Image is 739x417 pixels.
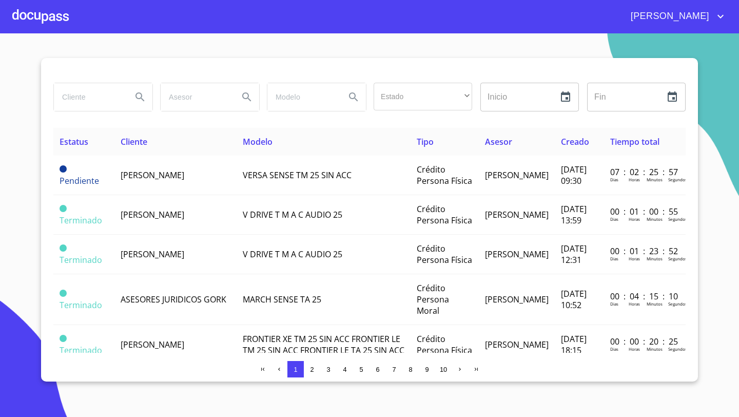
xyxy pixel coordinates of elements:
p: Dias [610,216,618,222]
span: Terminado [60,254,102,266]
span: 5 [359,366,363,373]
span: VERSA SENSE TM 25 SIN ACC [243,169,352,181]
span: [PERSON_NAME] [121,339,184,350]
p: Horas [629,216,640,222]
p: Minutos [647,256,663,261]
span: FRONTIER XE TM 25 SIN ACC FRONTIER LE TM 25 SIN ACC FRONTIER LE TA 25 SIN ACC [243,333,404,356]
button: 6 [369,361,386,377]
input: search [54,83,124,111]
span: V DRIVE T M A C AUDIO 25 [243,209,342,220]
span: [DATE] 18:15 [561,333,587,356]
p: Dias [610,346,618,352]
p: Dias [610,301,618,307]
p: Minutos [647,216,663,222]
button: 3 [320,361,337,377]
span: Terminado [60,299,102,311]
span: 9 [425,366,429,373]
span: [PERSON_NAME] [121,209,184,220]
p: Horas [629,177,640,182]
p: Horas [629,346,640,352]
span: [DATE] 09:30 [561,164,587,186]
span: Tiempo total [610,136,659,147]
p: Segundos [668,346,687,352]
p: 07 : 02 : 25 : 57 [610,166,679,178]
span: Crédito Persona Física [417,243,472,266]
span: [PERSON_NAME] [121,249,184,260]
span: Terminado [60,290,67,297]
span: [DATE] 12:31 [561,243,587,266]
p: Minutos [647,177,663,182]
p: 00 : 00 : 20 : 25 [610,336,679,347]
p: Horas [629,301,640,307]
p: Dias [610,256,618,261]
span: Modelo [243,136,273,147]
button: Search [128,85,152,109]
span: [DATE] 13:59 [561,203,587,226]
button: 4 [337,361,353,377]
span: [PERSON_NAME] [485,169,549,181]
span: Asesor [485,136,512,147]
span: 8 [409,366,412,373]
span: [DATE] 10:52 [561,288,587,311]
p: 00 : 04 : 15 : 10 [610,291,679,302]
span: Pendiente [60,165,67,173]
span: Terminado [60,345,102,356]
p: 00 : 01 : 23 : 52 [610,245,679,257]
span: Estatus [60,136,88,147]
span: Terminado [60,205,67,212]
p: Segundos [668,216,687,222]
span: Cliente [121,136,147,147]
span: [PERSON_NAME] [121,169,184,181]
p: Minutos [647,346,663,352]
span: 2 [310,366,314,373]
span: 6 [376,366,379,373]
span: Crédito Persona Moral [417,282,449,316]
p: Segundos [668,301,687,307]
p: Segundos [668,177,687,182]
span: 4 [343,366,346,373]
span: Creado [561,136,589,147]
span: Terminado [60,335,67,342]
span: Crédito Persona Física [417,333,472,356]
span: Terminado [60,244,67,252]
span: [PERSON_NAME] [623,8,714,25]
button: Search [341,85,366,109]
span: Crédito Persona Física [417,203,472,226]
button: 10 [435,361,452,377]
p: Segundos [668,256,687,261]
input: search [161,83,230,111]
input: search [267,83,337,111]
p: Horas [629,256,640,261]
span: 7 [392,366,396,373]
span: [PERSON_NAME] [485,294,549,305]
span: [PERSON_NAME] [485,249,549,260]
p: 00 : 01 : 00 : 55 [610,206,679,217]
button: 5 [353,361,369,377]
button: 2 [304,361,320,377]
span: 1 [294,366,297,373]
span: V DRIVE T M A C AUDIO 25 [243,249,342,260]
span: 3 [326,366,330,373]
span: Terminado [60,215,102,226]
span: [PERSON_NAME] [485,209,549,220]
span: Crédito Persona Física [417,164,472,186]
button: Search [235,85,259,109]
p: Minutos [647,301,663,307]
div: ​ [374,83,472,110]
span: [PERSON_NAME] [485,339,549,350]
button: 9 [419,361,435,377]
button: 1 [287,361,304,377]
span: Pendiente [60,175,99,186]
span: Tipo [417,136,434,147]
p: Dias [610,177,618,182]
button: account of current user [623,8,727,25]
button: 7 [386,361,402,377]
span: ASESORES JURIDICOS GORK [121,294,226,305]
button: 8 [402,361,419,377]
span: MARCH SENSE TA 25 [243,294,321,305]
span: 10 [440,366,447,373]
